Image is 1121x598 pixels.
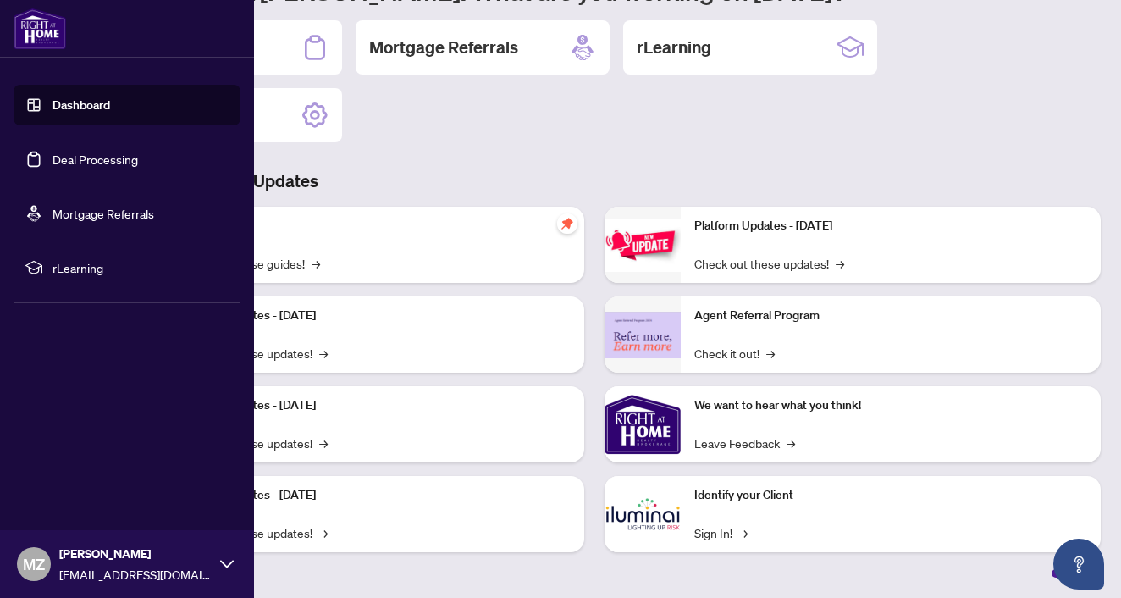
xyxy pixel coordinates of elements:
[694,434,795,452] a: Leave Feedback→
[605,386,681,462] img: We want to hear what you think!
[178,217,571,235] p: Self-Help
[88,169,1101,193] h3: Brokerage & Industry Updates
[694,307,1087,325] p: Agent Referral Program
[59,545,212,563] span: [PERSON_NAME]
[694,254,844,273] a: Check out these updates!→
[787,434,795,452] span: →
[59,565,212,584] span: [EMAIL_ADDRESS][DOMAIN_NAME]
[605,312,681,358] img: Agent Referral Program
[14,8,66,49] img: logo
[178,307,571,325] p: Platform Updates - [DATE]
[766,344,775,363] span: →
[836,254,844,273] span: →
[605,219,681,272] img: Platform Updates - June 23, 2025
[369,36,518,59] h2: Mortgage Referrals
[694,486,1087,505] p: Identify your Client
[52,258,229,277] span: rLearning
[312,254,320,273] span: →
[739,523,748,542] span: →
[319,523,328,542] span: →
[557,213,577,234] span: pushpin
[694,523,748,542] a: Sign In!→
[52,152,138,167] a: Deal Processing
[52,206,154,221] a: Mortgage Referrals
[52,97,110,113] a: Dashboard
[637,36,711,59] h2: rLearning
[694,344,775,363] a: Check it out!→
[178,486,571,505] p: Platform Updates - [DATE]
[178,396,571,415] p: Platform Updates - [DATE]
[319,344,328,363] span: →
[23,552,45,576] span: MZ
[694,396,1087,415] p: We want to hear what you think!
[694,217,1087,235] p: Platform Updates - [DATE]
[605,476,681,552] img: Identify your Client
[1053,539,1104,590] button: Open asap
[319,434,328,452] span: →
